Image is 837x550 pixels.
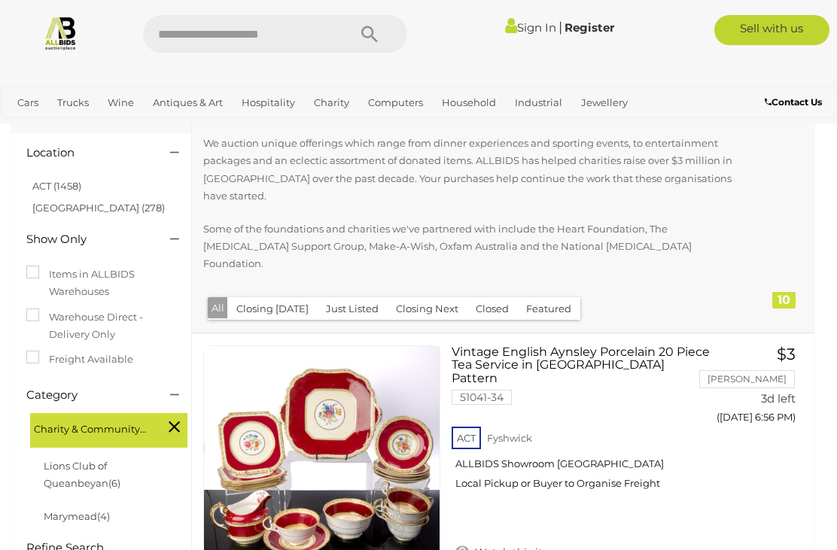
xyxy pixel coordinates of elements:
a: $3 [PERSON_NAME] 3d left ([DATE] 6:56 PM) [722,345,799,432]
button: Featured [517,297,580,321]
span: (6) [108,477,120,489]
span: | [559,19,562,35]
img: Allbids.com.au [43,15,78,50]
a: Sign In [505,20,556,35]
a: Computers [362,90,429,115]
a: Alert this sale [26,104,124,126]
a: Register [565,20,614,35]
label: Freight Available [26,351,133,368]
a: Lions Club of Queanbeyan(6) [44,460,120,489]
a: Marymead(4) [44,510,110,522]
a: ACT (1458) [32,180,81,192]
a: Cars [11,90,44,115]
a: Household [436,90,502,115]
a: Charity [308,90,355,115]
p: Some of the foundations and charities we've partnered with include the Heart Foundation, The [MED... [203,220,742,273]
h4: Location [26,147,148,160]
a: Trucks [51,90,95,115]
button: Just Listed [317,297,388,321]
a: Sell with us [714,15,829,45]
label: Items in ALLBIDS Warehouses [26,266,176,301]
a: Vintage English Aynsley Porcelain 20 Piece Tea Service in [GEOGRAPHIC_DATA] Pattern 51041-34 ACT ... [463,345,700,502]
a: Wine [102,90,140,115]
button: Closed [467,297,518,321]
span: Charity & Community Auctions [34,417,147,438]
a: [GEOGRAPHIC_DATA] [108,115,227,140]
a: Sports [59,115,102,140]
button: All [208,297,228,319]
p: We auction unique offerings which range from dinner experiences and sporting events, to entertain... [203,135,742,205]
span: $3 [777,345,796,363]
button: Search [332,15,407,53]
a: [GEOGRAPHIC_DATA] (278) [32,202,165,214]
li: [PERSON_NAME] [699,370,795,388]
button: Closing Next [387,297,467,321]
h4: Show Only [26,233,148,246]
b: Contact Us [765,96,822,108]
a: Office [11,115,52,140]
span: (4) [97,510,110,522]
a: Industrial [509,90,568,115]
h4: Category [26,389,148,402]
div: 10 [772,292,796,308]
a: Jewellery [575,90,634,115]
a: Contact Us [765,94,826,111]
a: Antiques & Art [147,90,229,115]
button: Closing [DATE] [227,297,318,321]
label: Warehouse Direct - Delivery Only [26,308,176,344]
a: Hospitality [236,90,301,115]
